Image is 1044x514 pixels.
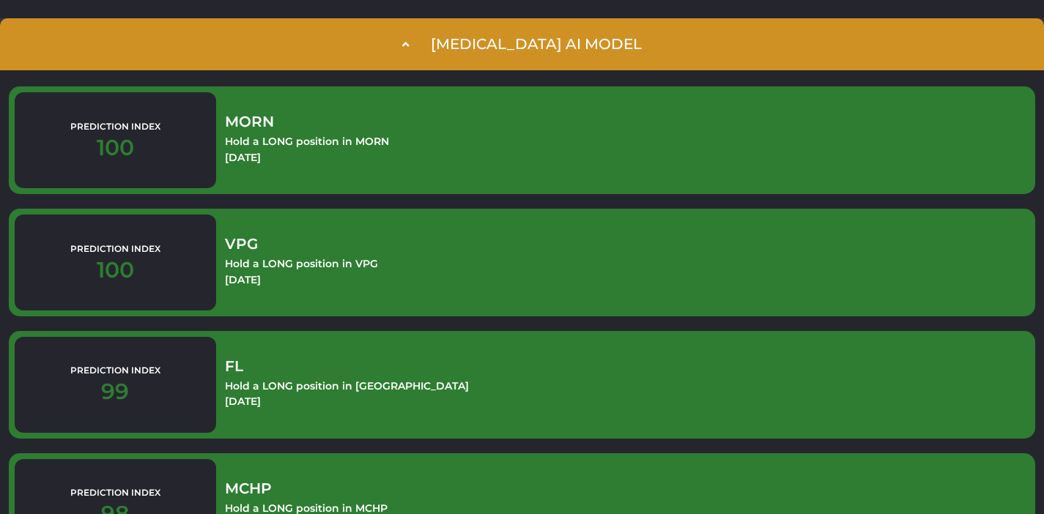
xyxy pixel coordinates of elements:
p: 99 [101,381,129,403]
p: 100 [97,259,134,281]
p: 100 [97,137,134,159]
p: Hold a LONG position in VPG [225,256,1029,272]
p: Hold a LONG position in [GEOGRAPHIC_DATA] [225,378,1029,395]
div: [DATE] [225,149,1029,160]
p: MCHP [225,481,1029,496]
p: Prediction Index [70,366,160,375]
p: VPG [225,236,1029,251]
p: Prediction Index [70,488,160,497]
div: [MEDICAL_DATA] AI Model [431,36,642,53]
div: [DATE] [225,272,1029,283]
p: Prediction Index [70,245,160,253]
p: Hold a LONG position in MORN [225,133,1029,150]
p: MORN [225,114,1029,129]
p: Prediction Index [70,122,160,131]
p: FL [225,359,1029,373]
div: [DATE] [225,393,1029,404]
